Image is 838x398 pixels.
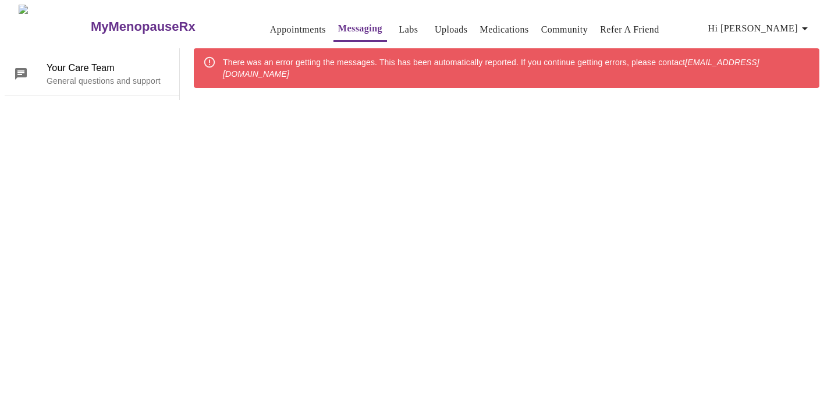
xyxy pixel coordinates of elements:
[430,18,473,41] button: Uploads
[91,19,196,34] h3: MyMenopauseRx
[5,53,179,95] div: Your Care TeamGeneral questions and support
[537,18,593,41] button: Community
[47,75,170,87] p: General questions and support
[265,18,331,41] button: Appointments
[390,18,427,41] button: Labs
[47,61,170,75] span: Your Care Team
[223,58,759,79] em: [EMAIL_ADDRESS][DOMAIN_NAME]
[704,17,816,40] button: Hi [PERSON_NAME]
[338,20,382,37] a: Messaging
[223,52,810,84] div: There was an error getting the messages. This has been automatically reported. If you continue ge...
[475,18,534,41] button: Medications
[333,17,387,42] button: Messaging
[708,20,812,37] span: Hi [PERSON_NAME]
[435,22,468,38] a: Uploads
[595,18,664,41] button: Refer a Friend
[19,5,89,48] img: MyMenopauseRx Logo
[600,22,659,38] a: Refer a Friend
[270,22,326,38] a: Appointments
[541,22,588,38] a: Community
[399,22,418,38] a: Labs
[89,6,242,47] a: MyMenopauseRx
[480,22,529,38] a: Medications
